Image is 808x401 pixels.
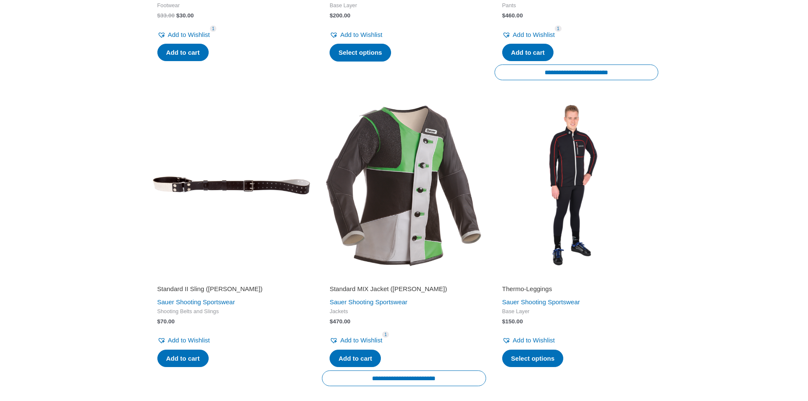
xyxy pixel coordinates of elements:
iframe: Customer reviews powered by Trustpilot [502,273,651,283]
img: Standard MIX Jacket [322,104,486,268]
bdi: 30.00 [176,12,194,19]
a: Add to cart: “Standard MIX Jacket (SAUER)” [330,350,381,367]
a: Select options for “Thermo-Vest” [330,44,391,62]
span: 1 [382,331,389,338]
a: Standard II Sling ([PERSON_NAME]) [157,285,306,296]
a: Sauer Shooting Sportswear [157,298,235,306]
bdi: 470.00 [330,318,350,325]
bdi: 70.00 [157,318,175,325]
span: $ [330,12,333,19]
a: Thermo-Leggings [502,285,651,296]
span: $ [157,318,161,325]
span: 1 [555,25,562,32]
img: Thermo-Shirt and Thermo-Leggings [495,104,659,268]
span: $ [157,12,161,19]
iframe: Customer reviews powered by Trustpilot [157,273,306,283]
a: Add to cart: “Standard II Sling (SAUER)” [157,350,209,367]
h2: Thermo-Leggings [502,285,651,293]
a: Add to Wishlist [157,334,210,346]
span: Add to Wishlist [168,31,210,38]
a: Sauer Shooting Sportswear [502,298,580,306]
span: Add to Wishlist [513,337,555,344]
h2: Standard MIX Jacket ([PERSON_NAME]) [330,285,478,293]
bdi: 460.00 [502,12,523,19]
img: Standard II Sling [150,104,314,268]
a: Add to Wishlist [502,334,555,346]
a: Standard MIX Jacket ([PERSON_NAME]) [330,285,478,296]
span: Jackets [330,308,478,315]
bdi: 200.00 [330,12,350,19]
a: Sauer Shooting Sportswear [330,298,407,306]
span: Base Layer [502,308,651,315]
span: Add to Wishlist [168,337,210,344]
span: $ [502,318,506,325]
iframe: Customer reviews powered by Trustpilot [330,273,478,283]
a: Select options for “Thermo-Leggings” [502,350,564,367]
span: Pants [502,2,651,9]
span: $ [330,318,333,325]
span: 1 [210,25,217,32]
span: $ [502,12,506,19]
span: Base Layer [330,2,478,9]
a: Add to cart: “Velcro X (SAUER)” [157,44,209,62]
bdi: 150.00 [502,318,523,325]
span: Add to Wishlist [340,31,382,38]
a: Add to cart: “Standard MIX pants (SAUER)” [502,44,554,62]
span: Shooting Belts and Slings [157,308,306,315]
a: Add to Wishlist [157,29,210,41]
bdi: 33.00 [157,12,175,19]
a: Add to Wishlist [330,334,382,346]
h2: Standard II Sling ([PERSON_NAME]) [157,285,306,293]
span: Add to Wishlist [340,337,382,344]
a: Add to Wishlist [502,29,555,41]
span: Footwear [157,2,306,9]
span: Add to Wishlist [513,31,555,38]
span: $ [176,12,180,19]
a: Add to Wishlist [330,29,382,41]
